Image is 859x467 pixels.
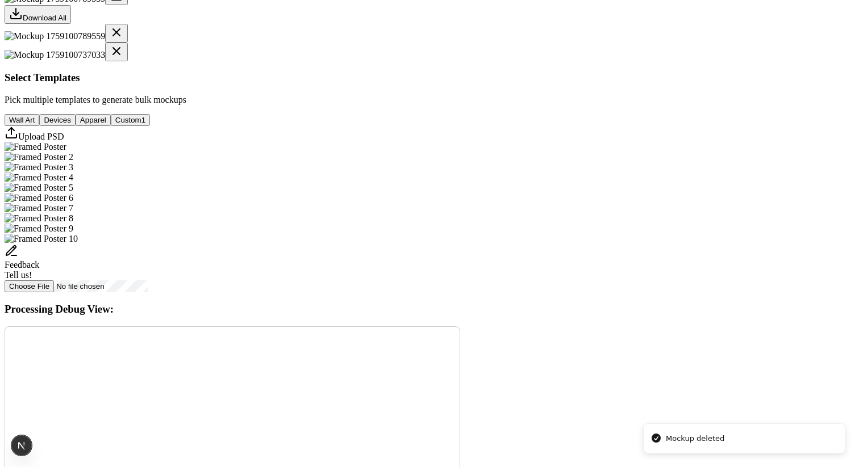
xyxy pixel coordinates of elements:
div: Tell us! [5,270,854,280]
button: Apparel [76,114,111,126]
div: Mockup deleted [666,433,724,444]
button: Delete mockup [105,24,128,43]
img: Framed Poster 3 [5,162,73,173]
button: Devices [39,114,75,126]
img: Mockup 1759100737033 [5,50,105,60]
img: Framed Poster 9 [5,224,73,234]
div: Select template Framed Poster 10 [5,234,854,244]
img: Framed Poster 8 [5,213,73,224]
div: Select template Framed Poster 6 [5,193,854,203]
div: Upload custom PSD template [5,126,854,142]
button: Custom1 [111,114,150,126]
img: Framed Poster [5,142,66,152]
div: Select template Framed Poster 2 [5,152,854,162]
div: Select template Framed Poster 4 [5,173,854,183]
p: Pick multiple templates to generate bulk mockups [5,95,854,105]
div: Select template Framed Poster 7 [5,203,854,213]
img: Framed Poster 2 [5,152,73,162]
div: Select template Framed Poster 5 [5,183,854,193]
img: Framed Poster 7 [5,203,73,213]
div: Select template Framed Poster 9 [5,224,854,234]
button: Delete mockup [105,43,128,61]
div: Select template Framed Poster 3 [5,162,854,173]
span: Upload PSD [18,132,64,141]
h3: Select Templates [5,71,854,84]
button: Download All [5,5,71,24]
img: Framed Poster 4 [5,173,73,183]
div: Select template Framed Poster [5,142,854,152]
img: Framed Poster 5 [5,183,73,193]
img: Framed Poster 10 [5,234,78,244]
div: Feedback [5,260,854,270]
div: Select template Framed Poster 8 [5,213,854,224]
span: 1 [141,116,145,124]
img: Mockup 1759100789559 [5,31,105,41]
img: Framed Poster 6 [5,193,73,203]
h3: Processing Debug View: [5,303,854,315]
div: Send feedback [5,244,854,280]
button: Wall Art [5,114,39,126]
